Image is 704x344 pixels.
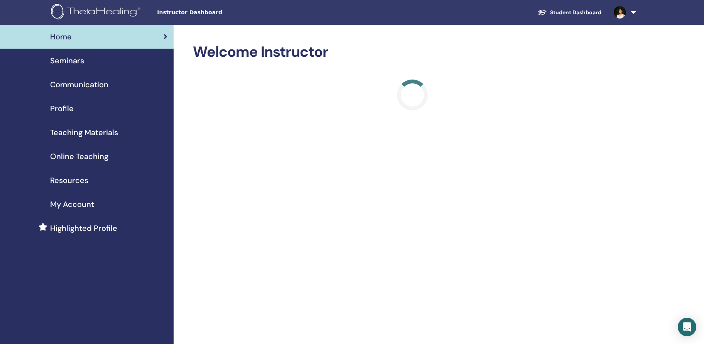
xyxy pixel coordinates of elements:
span: Communication [50,79,108,90]
div: Open Intercom Messenger [678,318,696,336]
span: Instructor Dashboard [157,8,273,17]
span: Seminars [50,55,84,66]
span: Online Teaching [50,151,108,162]
img: logo.png [51,4,143,21]
a: Student Dashboard [532,5,608,20]
span: Profile [50,103,74,114]
span: My Account [50,198,94,210]
span: Highlighted Profile [50,222,117,234]
span: Resources [50,175,88,186]
span: Home [50,31,72,42]
img: graduation-cap-white.svg [538,9,547,15]
span: Teaching Materials [50,127,118,138]
img: default.jpg [614,6,626,19]
h2: Welcome Instructor [193,43,632,61]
